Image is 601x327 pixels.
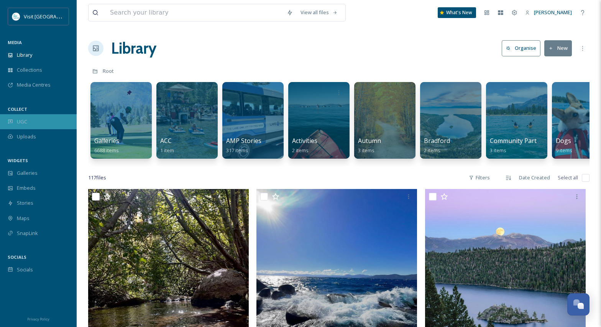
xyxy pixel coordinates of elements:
[226,137,261,154] a: AMP Stories317 items
[226,136,261,145] span: AMP Stories
[160,147,174,154] span: 1 item
[17,169,38,177] span: Galleries
[556,147,572,154] span: 9 items
[534,9,572,16] span: [PERSON_NAME]
[17,133,36,140] span: Uploads
[8,158,28,163] span: WIDGETS
[94,136,119,145] span: Galleries
[94,147,119,154] span: 6688 items
[490,147,506,154] span: 3 items
[292,147,309,154] span: 2 items
[556,136,571,145] span: Dogs
[424,137,450,154] a: Bradford2 items
[103,67,114,74] span: Root
[438,7,476,18] a: What's New
[106,4,283,21] input: Search your library
[358,147,374,154] span: 3 items
[292,137,317,154] a: Activities2 items
[160,137,174,154] a: ACC1 item
[8,254,26,260] span: SOCIALS
[358,136,381,145] span: Autumn
[24,13,83,20] span: Visit [GEOGRAPHIC_DATA]
[292,136,317,145] span: Activities
[88,174,106,181] span: 117 file s
[358,137,381,154] a: Autumn3 items
[17,266,33,273] span: Socials
[17,230,38,237] span: SnapLink
[490,136,547,145] span: Community Partner
[567,293,590,315] button: Open Chat
[544,40,572,56] button: New
[8,106,27,112] span: COLLECT
[17,118,27,125] span: UGC
[521,5,576,20] a: [PERSON_NAME]
[226,147,248,154] span: 317 items
[17,66,42,74] span: Collections
[27,314,49,323] a: Privacy Policy
[502,40,540,56] button: Organise
[490,137,547,154] a: Community Partner3 items
[17,215,30,222] span: Maps
[424,147,440,154] span: 2 items
[12,13,20,20] img: download.jpeg
[8,39,22,45] span: MEDIA
[17,51,32,59] span: Library
[94,137,119,154] a: Galleries6688 items
[297,5,342,20] a: View all files
[111,37,156,60] a: Library
[27,317,49,322] span: Privacy Policy
[103,66,114,76] a: Root
[17,199,33,207] span: Stories
[17,81,51,89] span: Media Centres
[465,170,494,185] div: Filters
[556,137,572,154] a: Dogs9 items
[17,184,36,192] span: Embeds
[424,136,450,145] span: Bradford
[558,174,578,181] span: Select all
[515,170,554,185] div: Date Created
[160,136,172,145] span: ACC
